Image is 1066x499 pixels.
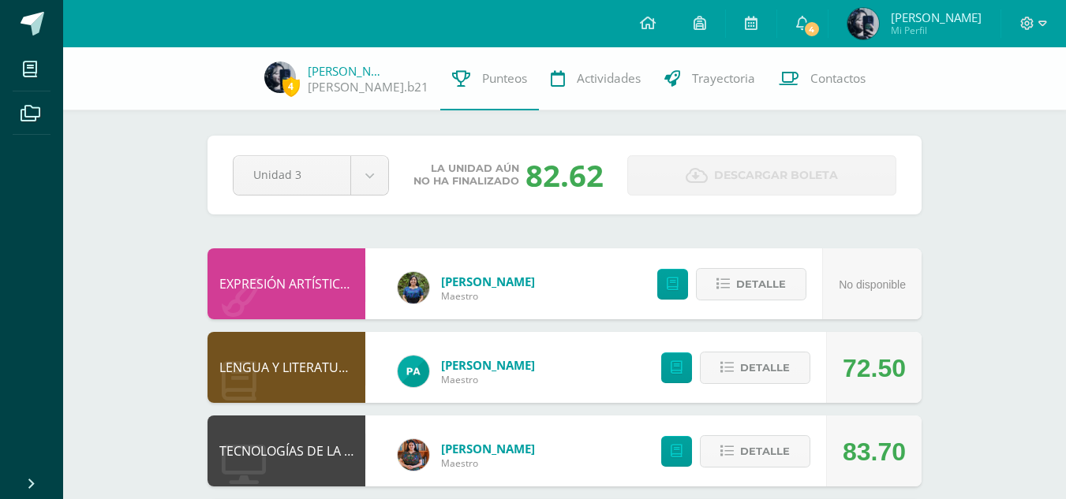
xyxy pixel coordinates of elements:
div: TECNOLOGÍAS DE LA INFORMACIÓN Y LA COMUNICACIÓN 5 [208,415,365,486]
span: Mi Perfil [891,24,982,37]
a: Trayectoria [653,47,767,110]
a: [PERSON_NAME] [441,441,535,456]
span: Unidad 3 [253,156,331,193]
span: Maestro [441,373,535,386]
a: [PERSON_NAME] [441,357,535,373]
span: No disponible [839,278,906,291]
button: Detalle [700,352,810,384]
span: La unidad aún no ha finalizado [413,162,519,188]
span: Descargar boleta [714,156,838,195]
span: Trayectoria [692,70,755,87]
span: Maestro [441,456,535,470]
img: 7ca654145f36941c0b4757773d7a21b0.png [264,61,296,93]
span: Detalle [740,437,790,466]
a: [PERSON_NAME] [308,63,387,79]
button: Detalle [696,268,806,300]
img: 60a759e8b02ec95d430434cf0c0a55c7.png [398,439,429,471]
span: [PERSON_NAME] [891,9,982,25]
span: 4 [802,20,820,38]
span: 4 [282,76,300,96]
a: Punteos [440,47,539,110]
img: 53dbe22d98c82c2b31f74347440a2e81.png [398,356,429,387]
button: Detalle [700,435,810,467]
span: Punteos [482,70,527,87]
div: 83.70 [843,416,906,487]
div: EXPRESIÓN ARTÍSTICA (MOVIMIENTO) [208,248,365,319]
a: Unidad 3 [234,156,388,195]
a: Contactos [767,47,877,110]
div: LENGUA Y LITERATURA 5 [208,332,365,403]
a: Actividades [539,47,653,110]
span: Detalle [740,353,790,382]
img: 36627948da5af62e6e4d36ba7d792ec8.png [398,272,429,303]
span: Actividades [577,70,641,87]
span: Maestro [441,289,535,303]
a: [PERSON_NAME] [441,274,535,289]
div: 72.50 [843,333,906,404]
img: 7ca654145f36941c0b4757773d7a21b0.png [847,8,879,39]
a: [PERSON_NAME].b21 [308,79,428,95]
span: Detalle [736,270,786,299]
span: Contactos [810,70,866,87]
div: 82.62 [526,155,604,196]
